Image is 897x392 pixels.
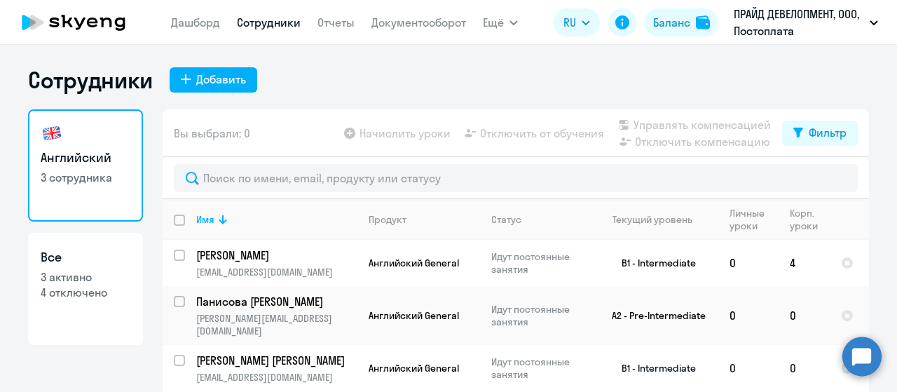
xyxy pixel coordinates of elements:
h3: Английский [41,149,130,167]
button: Фильтр [782,121,858,146]
p: Идут постоянные занятия [491,356,587,381]
button: Балансbalance [645,8,718,36]
span: Английский General [369,257,459,269]
input: Поиск по имени, email, продукту или статусу [174,164,858,192]
div: Текущий уровень [612,213,692,226]
div: Добавить [196,71,246,88]
a: [PERSON_NAME] [PERSON_NAME] [196,353,357,368]
h3: Все [41,248,130,266]
p: 3 сотрудника [41,170,130,185]
div: Личные уроки [730,207,778,232]
button: Добавить [170,67,257,93]
td: 4 [779,240,830,286]
div: Имя [196,213,357,226]
td: 0 [718,240,779,286]
p: ПРАЙД ДЕВЕЛОПМЕНТ, ООО, Постоплата [734,6,864,39]
img: english [41,122,63,144]
td: 0 [779,345,830,391]
h1: Сотрудники [28,66,153,94]
button: RU [554,8,600,36]
a: Все3 активно4 отключено [28,233,143,345]
div: Фильтр [809,124,847,141]
a: [PERSON_NAME] [196,248,357,263]
p: Идут постоянные занятия [491,303,587,328]
td: A2 - Pre-Intermediate [588,286,718,345]
div: Личные уроки [730,207,769,232]
p: [PERSON_NAME][EMAIL_ADDRESS][DOMAIN_NAME] [196,312,357,337]
a: Панисова [PERSON_NAME] [196,294,357,309]
p: [PERSON_NAME] [PERSON_NAME] [196,353,355,368]
button: ПРАЙД ДЕВЕЛОПМЕНТ, ООО, Постоплата [727,6,885,39]
td: 0 [779,286,830,345]
div: Статус [491,213,521,226]
div: Имя [196,213,214,226]
div: Продукт [369,213,479,226]
span: Английский General [369,309,459,322]
div: Текущий уровень [599,213,718,226]
a: Отчеты [317,15,355,29]
span: Английский General [369,362,459,374]
p: Идут постоянные занятия [491,250,587,276]
a: Английский3 сотрудника [28,109,143,222]
td: B1 - Intermediate [588,240,718,286]
p: [EMAIL_ADDRESS][DOMAIN_NAME] [196,371,357,384]
td: B1 - Intermediate [588,345,718,391]
td: 0 [718,286,779,345]
div: Корп. уроки [790,207,820,232]
div: Баланс [653,14,690,31]
button: Ещё [483,8,518,36]
span: Ещё [483,14,504,31]
div: Продукт [369,213,406,226]
span: Вы выбрали: 0 [174,125,250,142]
a: Дашборд [171,15,220,29]
a: Сотрудники [237,15,301,29]
a: Документооборот [371,15,466,29]
div: Статус [491,213,587,226]
p: 3 активно [41,269,130,285]
p: [EMAIL_ADDRESS][DOMAIN_NAME] [196,266,357,278]
img: balance [696,15,710,29]
div: Корп. уроки [790,207,829,232]
td: 0 [718,345,779,391]
span: RU [563,14,576,31]
p: 4 отключено [41,285,130,300]
p: [PERSON_NAME] [196,248,355,263]
p: Панисова [PERSON_NAME] [196,294,355,309]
